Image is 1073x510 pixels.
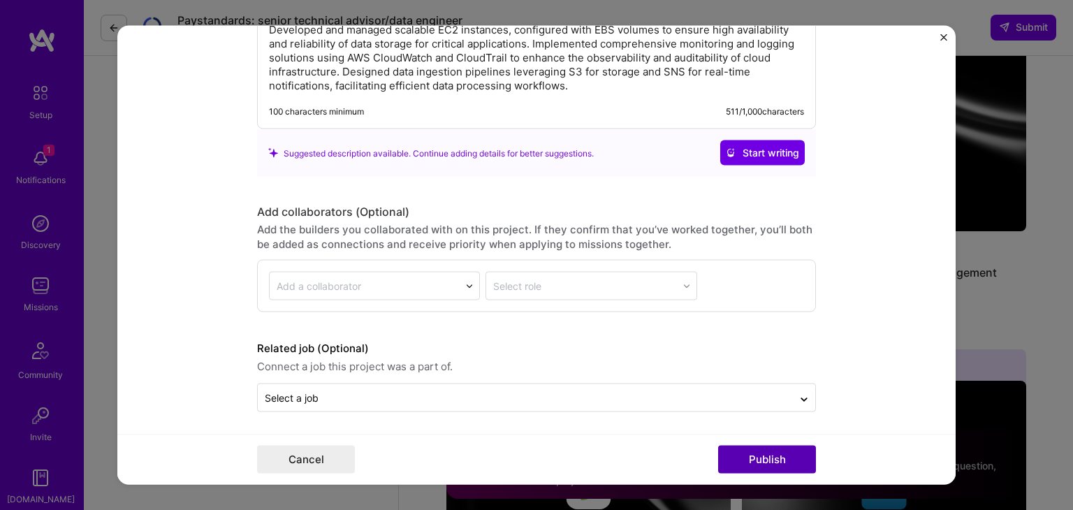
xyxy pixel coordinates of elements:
[718,446,816,474] button: Publish
[269,23,804,93] p: Developed and managed scalable EC2 instances, configured with EBS volumes to ensure high availabi...
[257,205,816,219] div: Add collaborators (Optional)
[268,145,594,160] div: Suggested description available. Continue adding details for better suggestions.
[940,34,947,49] button: Close
[726,146,799,160] span: Start writing
[726,106,804,117] div: 511 / 1,000 characters
[257,358,816,375] span: Connect a job this project was a part of.
[269,106,364,117] div: 100 characters minimum
[720,140,805,166] button: Start writing
[257,222,816,252] div: Add the builders you collaborated with on this project. If they confirm that you’ve worked togeth...
[265,391,319,405] div: Select a job
[726,148,736,158] i: icon CrystalBallWhite
[268,148,278,158] i: icon SuggestedTeams
[257,340,816,357] label: Related job (Optional)
[465,282,474,290] img: drop icon
[277,279,361,293] div: Add a collaborator
[257,446,355,474] button: Cancel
